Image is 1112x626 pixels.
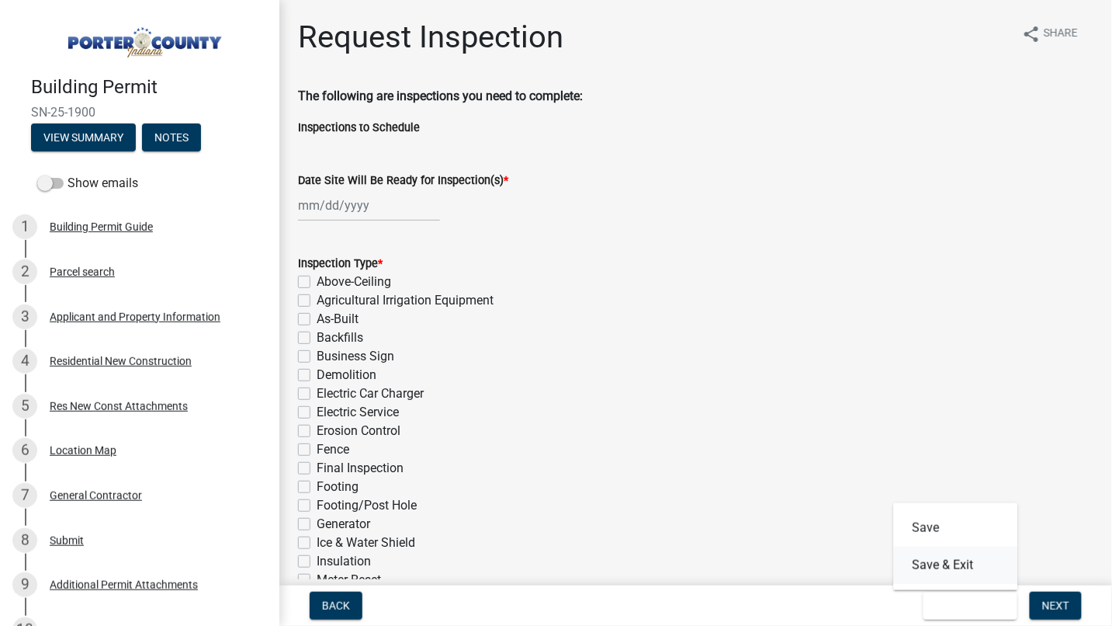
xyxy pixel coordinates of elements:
label: Insulation [317,552,371,571]
div: 8 [12,528,37,553]
div: 4 [12,349,37,374]
div: Location Map [50,445,116,456]
div: 5 [12,394,37,419]
label: Backfills [317,329,363,347]
label: Ice & Water Shield [317,534,415,552]
label: Agricultural Irrigation Equipment [317,291,494,310]
wm-modal-confirm: Notes [142,132,201,144]
span: Next [1042,600,1069,612]
div: Res New Const Attachments [50,401,188,412]
div: Parcel search [50,266,115,277]
wm-modal-confirm: Summary [31,132,136,144]
button: Next [1030,592,1082,620]
label: Meter Reset [317,571,381,589]
div: 6 [12,438,37,463]
label: Inspection Type [298,259,383,270]
div: Additional Permit Attachments [50,579,198,590]
div: Building Permit Guide [50,221,153,232]
label: Footing [317,478,359,496]
label: Fence [317,440,349,459]
h4: Building Permit [31,76,267,99]
button: Save & Exit [923,592,1017,620]
label: Date Site Will Be Ready for Inspection(s) [298,176,508,186]
button: Save & Exit [894,547,1018,584]
button: Save [894,509,1018,547]
label: Generator [317,515,370,534]
label: Electric Service [317,403,399,422]
label: Inspections to Schedule [298,123,420,134]
button: Back [310,592,362,620]
label: Electric Car Charger [317,384,424,403]
button: shareShare [1010,19,1090,49]
div: Applicant and Property Information [50,311,220,322]
div: General Contractor [50,490,142,501]
label: Footing/Post Hole [317,496,417,515]
span: Back [322,600,350,612]
span: SN-25-1900 [31,105,248,120]
button: View Summary [31,123,136,151]
div: 2 [12,259,37,284]
label: Above-Ceiling [317,273,391,291]
div: 1 [12,214,37,239]
label: Final Inspection [317,459,404,478]
label: Demolition [317,366,376,384]
div: 7 [12,483,37,508]
i: share [1022,25,1041,43]
label: Erosion Control [317,422,400,440]
label: Show emails [37,174,138,193]
label: As-Built [317,310,359,329]
div: Residential New Construction [50,356,192,367]
label: Business Sign [317,347,394,366]
div: Save & Exit [894,503,1018,590]
strong: The following are inspections you need to complete: [298,89,583,103]
button: Notes [142,123,201,151]
div: 3 [12,304,37,329]
span: Save & Exit [936,600,996,612]
div: Submit [50,535,84,546]
span: Share [1044,25,1078,43]
div: 9 [12,572,37,597]
input: mm/dd/yyyy [298,190,440,221]
h1: Request Inspection [298,19,563,56]
img: Porter County, Indiana [31,16,255,60]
